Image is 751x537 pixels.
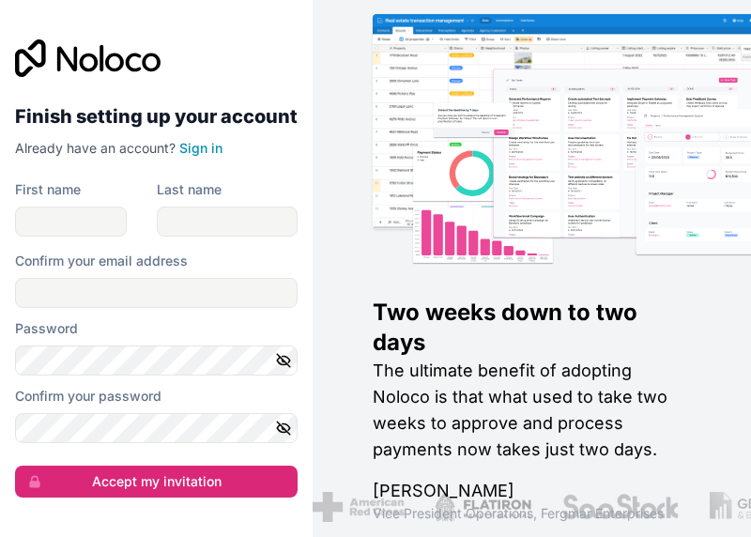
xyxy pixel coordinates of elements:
[15,319,78,338] label: Password
[15,180,81,199] label: First name
[15,345,298,376] input: Password
[157,180,222,199] label: Last name
[313,492,404,522] img: /assets/american-red-cross-BAupjrZR.png
[373,478,691,504] h1: [PERSON_NAME]
[15,413,298,443] input: Confirm password
[157,207,299,237] input: family-name
[15,140,176,156] span: Already have an account?
[15,278,298,308] input: Email address
[15,252,188,270] label: Confirm your email address
[179,140,222,156] a: Sign in
[15,207,127,237] input: given-name
[15,466,298,498] button: Accept my invitation
[373,358,691,463] h2: The ultimate benefit of adopting Noloco is that what used to take two weeks to approve and proces...
[373,504,691,523] h1: Vice President Operations , Fergmar Enterprises
[15,387,161,406] label: Confirm your password
[373,298,691,358] h1: Two weeks down to two days
[15,100,298,133] h2: Finish setting up your account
